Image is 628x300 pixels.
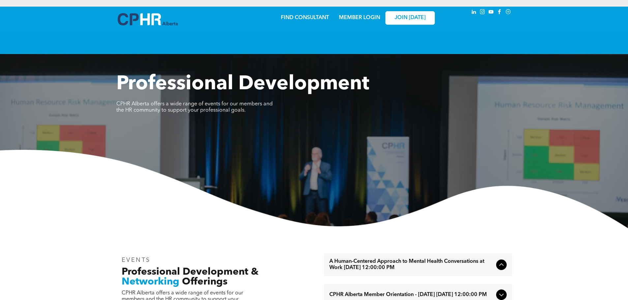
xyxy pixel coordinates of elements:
[470,8,478,17] a: linkedin
[496,8,503,17] a: facebook
[281,15,329,20] a: FIND CONSULTANT
[329,259,493,271] span: A Human-Centered Approach to Mental Health Conversations at Work [DATE] 12:00:00 PM
[488,8,495,17] a: youtube
[122,257,151,263] span: EVENTS
[122,277,179,287] span: Networking
[505,8,512,17] a: Social network
[182,277,227,287] span: Offerings
[118,13,178,25] img: A blue and white logo for cp alberta
[116,74,369,94] span: Professional Development
[122,267,258,277] span: Professional Development &
[116,101,273,113] span: CPHR Alberta offers a wide range of events for our members and the HR community to support your p...
[385,11,435,25] a: JOIN [DATE]
[329,292,493,298] span: CPHR Alberta Member Orientation - [DATE] [DATE] 12:00:00 PM
[479,8,486,17] a: instagram
[395,15,426,21] span: JOIN [DATE]
[339,15,380,20] a: MEMBER LOGIN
